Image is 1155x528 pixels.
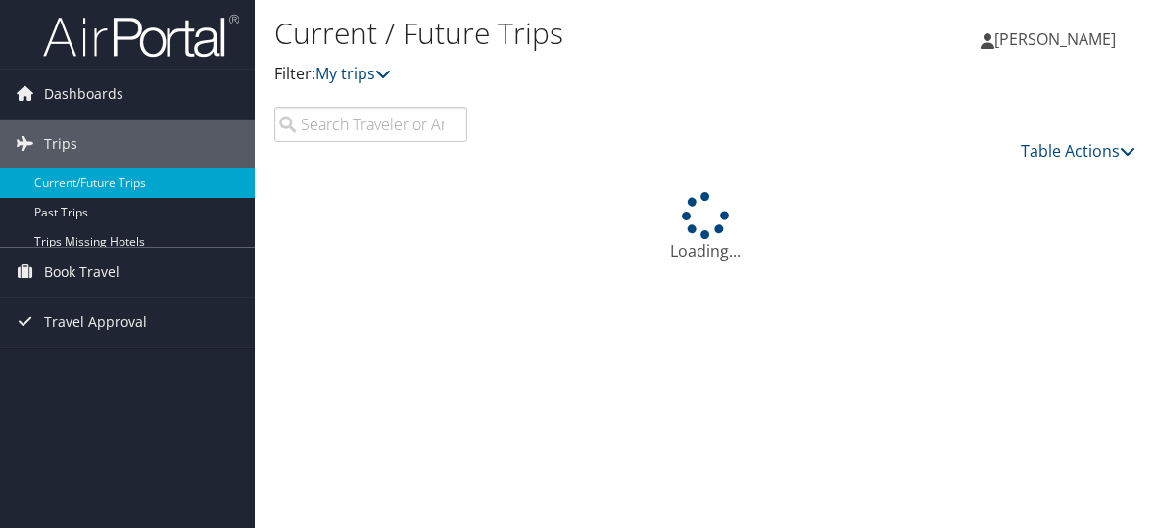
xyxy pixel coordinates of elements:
span: Dashboards [44,70,123,119]
span: [PERSON_NAME] [994,28,1116,50]
input: Search Traveler or Arrival City [274,107,467,142]
a: Table Actions [1021,140,1135,162]
a: [PERSON_NAME] [981,10,1135,69]
span: Trips [44,120,77,168]
span: Travel Approval [44,298,147,347]
p: Filter: [274,62,848,87]
div: Loading... [274,192,1135,263]
img: airportal-logo.png [43,13,239,59]
a: My trips [315,63,391,84]
span: Book Travel [44,248,120,297]
h1: Current / Future Trips [274,13,848,54]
